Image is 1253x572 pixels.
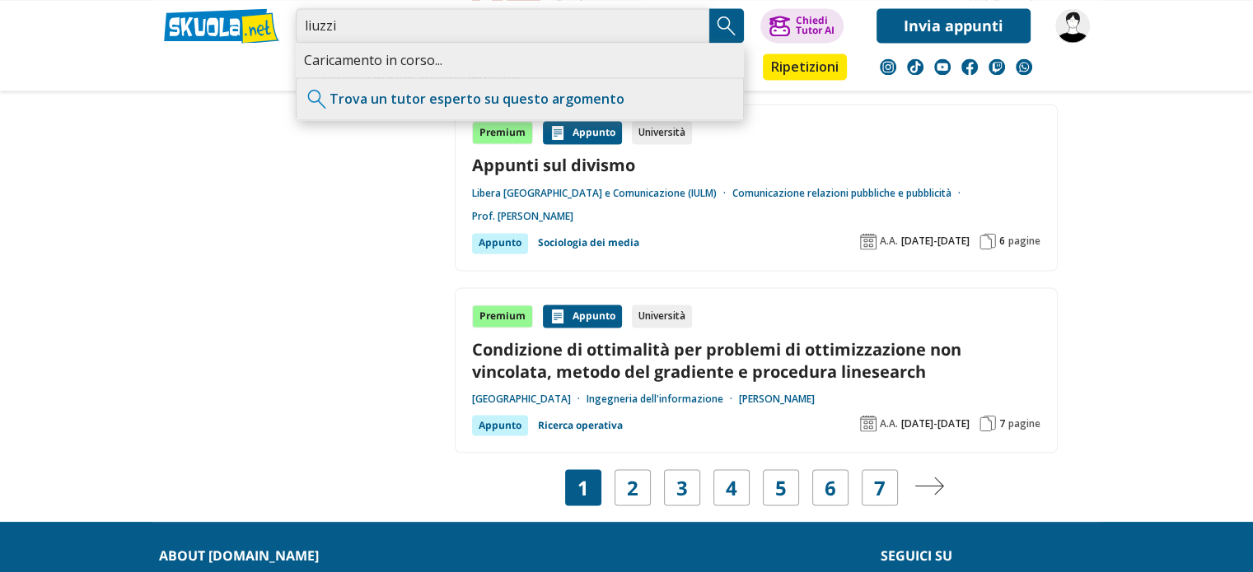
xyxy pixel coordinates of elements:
img: instagram [880,58,896,75]
span: pagine [1008,235,1040,248]
div: Appunto [543,305,622,328]
img: WhatsApp [1016,58,1032,75]
a: Ingegneria dell'informazione [587,392,739,405]
img: tiktok [907,58,923,75]
img: Cerca appunti, riassunti o versioni [714,13,739,38]
div: Università [632,121,692,144]
a: Condizione di ottimalità per problemi di ottimizzazione non vincolata, metodo del gradiente e pro... [472,337,1040,382]
a: 3 [676,476,688,499]
img: Pagina successiva [914,477,944,495]
img: Trova un tutor esperto [305,86,330,111]
a: Appunti sul divismo [472,154,1040,176]
span: [DATE]-[DATE] [901,235,970,248]
span: pagine [1008,416,1040,430]
a: Pagina successiva [914,476,944,499]
img: Anno accademico [860,415,877,431]
button: Search Button [709,8,744,43]
a: [GEOGRAPHIC_DATA] [472,392,587,405]
strong: About [DOMAIN_NAME] [159,546,319,565]
a: Prof. [PERSON_NAME] [472,210,573,223]
a: Libera [GEOGRAPHIC_DATA] e Comunicazione (IULM) [472,187,732,200]
div: Premium [472,121,533,144]
span: [DATE]-[DATE] [901,416,970,430]
a: Comunicazione relazioni pubbliche e pubblicità [732,187,967,200]
a: 6 [825,476,836,499]
div: Università [632,305,692,328]
div: Appunto [472,415,528,435]
strong: Seguici su [880,546,951,565]
div: Chiedi Tutor AI [795,16,834,35]
a: [PERSON_NAME] [739,392,815,405]
input: Cerca appunti, riassunti o versioni [296,8,709,43]
div: Appunto [543,121,622,144]
span: 7 [999,416,1005,430]
img: Appunti contenuto [549,308,566,324]
div: Caricamento in corso... [296,43,744,77]
button: ChiediTutor AI [760,8,844,43]
span: A.A. [880,235,898,248]
img: Pagine [979,415,996,431]
a: Invia appunti [877,8,1031,43]
nav: Navigazione pagine [455,469,1058,505]
a: Trova un tutor esperto su questo argomento [330,90,624,108]
span: 6 [999,235,1005,248]
img: Pagine [979,233,996,249]
a: Sociologia dei media [538,233,639,253]
a: 4 [726,476,737,499]
a: 5 [775,476,787,499]
a: Appunti [292,53,366,83]
a: 7 [874,476,886,499]
a: Ripetizioni [763,53,847,80]
div: Premium [472,305,533,328]
img: Anno accademico [860,233,877,249]
a: 2 [627,476,638,499]
span: A.A. [880,416,898,430]
div: Appunto [472,233,528,253]
img: youtube [934,58,951,75]
span: 1 [577,476,589,499]
img: twitch [989,58,1005,75]
a: Ricerca operativa [538,415,623,435]
img: goatingo [1055,8,1090,43]
img: facebook [961,58,978,75]
img: Appunti contenuto [549,124,566,141]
